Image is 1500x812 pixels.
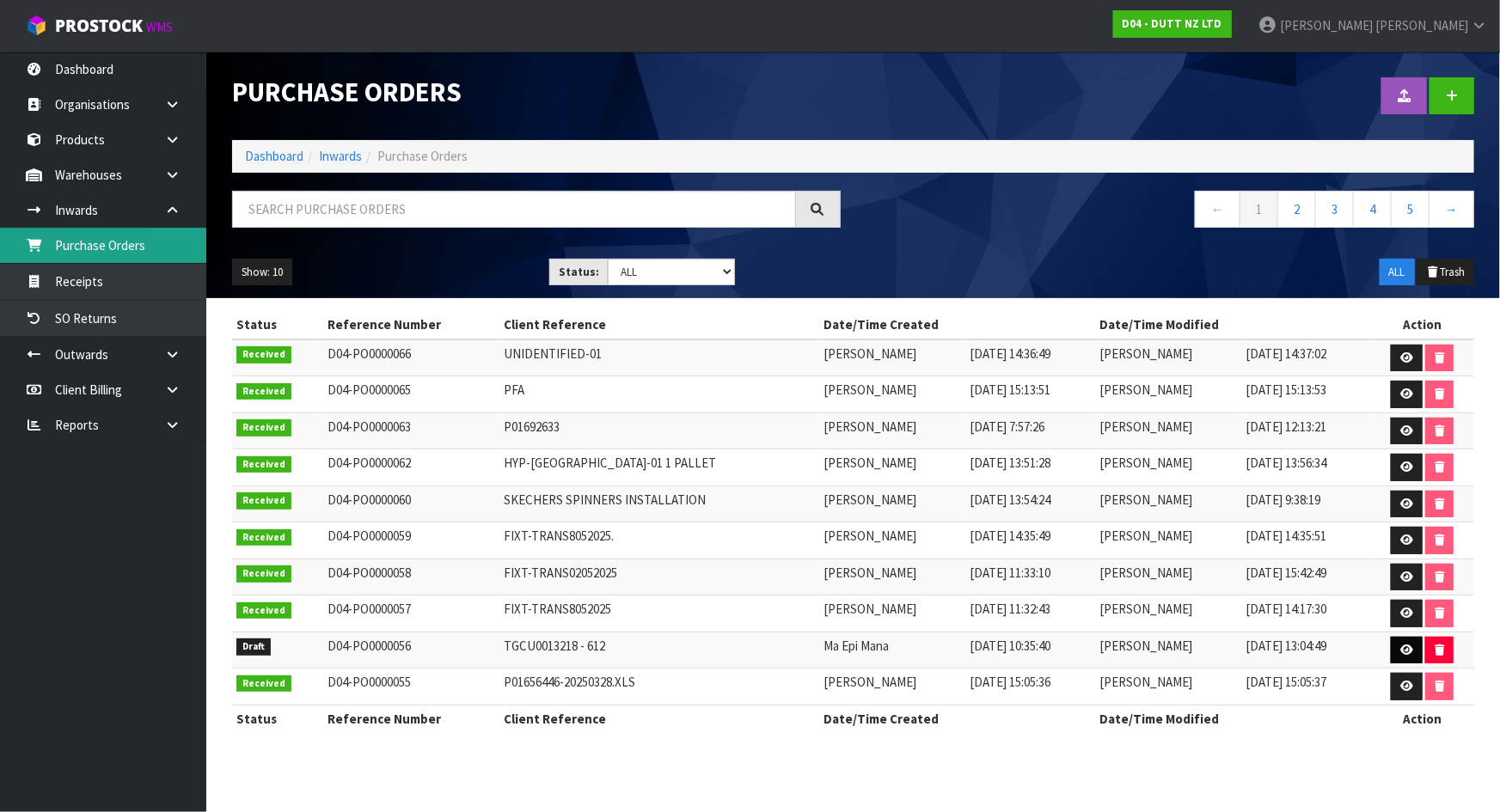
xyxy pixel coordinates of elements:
[823,382,916,398] span: [PERSON_NAME]
[1099,528,1192,544] span: [PERSON_NAME]
[1099,382,1192,398] span: [PERSON_NAME]
[1280,17,1373,34] span: [PERSON_NAME]
[323,559,499,595] td: D04-PO0000058
[236,492,291,510] span: Received
[323,595,499,632] td: D04-PO0000057
[823,528,916,544] span: [PERSON_NAME]
[500,339,820,376] td: UNIDENTIFIED-01
[1123,16,1222,31] strong: D04 - DUTT NZ LTD
[1095,311,1371,339] th: Date/Time Modified
[323,485,499,522] td: D04-PO0000060
[323,376,499,413] td: D04-PO0000065
[1391,191,1430,228] a: 5
[232,311,323,339] th: Status
[970,528,1051,544] span: [DATE] 14:35:49
[1315,191,1354,228] a: 3
[970,345,1051,362] span: [DATE] 14:36:49
[323,632,499,669] td: D04-PO0000056
[323,522,499,559] td: D04-PO0000059
[500,376,820,413] td: PFA
[823,418,916,435] span: [PERSON_NAME]
[1099,565,1192,581] span: [PERSON_NAME]
[500,705,820,732] th: Client Reference
[1099,455,1192,471] span: [PERSON_NAME]
[1240,191,1278,228] a: 1
[1246,601,1327,617] span: [DATE] 14:17:30
[55,15,143,37] span: ProStock
[1099,638,1192,654] span: [PERSON_NAME]
[500,669,820,705] td: P01656446-20250328.XLS
[500,522,820,559] td: FIXT-TRANS8052025.
[1095,705,1371,732] th: Date/Time Modified
[1353,191,1392,228] a: 4
[319,148,362,164] a: Inwards
[1099,674,1192,690] span: [PERSON_NAME]
[970,491,1051,508] span: [DATE] 13:54:24
[323,311,499,339] th: Reference Number
[500,632,820,669] td: TGCU0013218 - 612
[1380,259,1415,286] button: ALL
[1246,455,1327,471] span: [DATE] 13:56:34
[500,485,820,522] td: SKECHERS SPINNERS INSTALLATION
[970,601,1051,617] span: [DATE] 11:32:43
[236,602,291,620] span: Received
[323,339,499,376] td: D04-PO0000066
[1429,191,1474,228] a: →
[232,705,323,732] th: Status
[1099,418,1192,435] span: [PERSON_NAME]
[245,148,303,164] a: Dashboard
[232,77,841,107] h1: Purchase Orders
[1099,491,1192,508] span: [PERSON_NAME]
[1371,311,1474,339] th: Action
[323,412,499,449] td: D04-PO0000063
[323,669,499,705] td: D04-PO0000055
[970,418,1045,435] span: [DATE] 7:57:26
[236,383,291,400] span: Received
[236,565,291,583] span: Received
[1417,259,1474,286] button: Trash
[1099,601,1192,617] span: [PERSON_NAME]
[236,346,291,363] span: Received
[823,674,916,690] span: [PERSON_NAME]
[1246,674,1327,690] span: [DATE] 15:05:37
[1246,382,1327,398] span: [DATE] 15:13:53
[323,449,499,486] td: D04-PO0000062
[500,449,820,486] td: HYP-[GEOGRAPHIC_DATA]-01 1 PALLET
[970,382,1051,398] span: [DATE] 15:13:51
[232,191,796,228] input: Search purchase orders
[500,412,820,449] td: P01692633
[1375,17,1468,34] span: [PERSON_NAME]
[823,565,916,581] span: [PERSON_NAME]
[1246,565,1327,581] span: [DATE] 15:42:49
[26,15,47,36] img: cube-alt.png
[823,491,916,508] span: [PERSON_NAME]
[1246,491,1321,508] span: [DATE] 9:38:19
[236,419,291,437] span: Received
[819,705,1095,732] th: Date/Time Created
[1099,345,1192,362] span: [PERSON_NAME]
[500,595,820,632] td: FIXT-TRANS8052025
[146,19,173,35] small: WMS
[500,311,820,339] th: Client Reference
[819,311,1095,339] th: Date/Time Created
[236,675,291,693] span: Received
[236,638,271,656] span: Draft
[970,455,1051,471] span: [DATE] 13:51:28
[1246,345,1327,362] span: [DATE] 14:37:02
[823,345,916,362] span: [PERSON_NAME]
[1113,10,1232,38] a: D04 - DUTT NZ LTD
[823,638,889,654] span: Ma Epi Mana
[236,529,291,546] span: Received
[823,455,916,471] span: [PERSON_NAME]
[1246,528,1327,544] span: [DATE] 14:35:51
[823,601,916,617] span: [PERSON_NAME]
[970,674,1051,690] span: [DATE] 15:05:36
[323,705,499,732] th: Reference Number
[377,148,468,164] span: Purchase Orders
[559,265,599,279] strong: Status:
[970,638,1051,654] span: [DATE] 10:35:40
[1277,191,1316,228] a: 2
[1195,191,1240,228] a: ←
[236,456,291,473] span: Received
[500,559,820,595] td: FIXT-TRANS02052025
